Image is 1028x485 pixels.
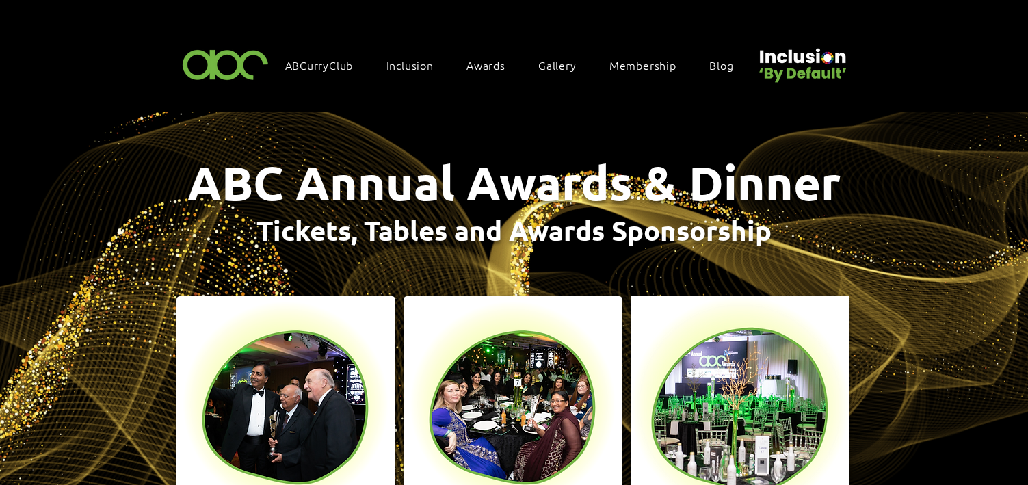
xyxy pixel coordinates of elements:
[285,57,354,73] span: ABCurryClub
[609,57,676,73] span: Membership
[256,212,772,248] span: Tickets, Tables and Awards Sponsorship
[466,57,505,73] span: Awards
[278,51,754,79] nav: Site
[380,51,454,79] div: Inclusion
[179,44,273,84] img: ABC-Logo-Blank-Background-01-01-2.png
[386,57,434,73] span: Inclusion
[709,57,733,73] span: Blog
[531,51,597,79] a: Gallery
[187,153,841,211] span: ABC Annual Awards & Dinner
[702,51,754,79] a: Blog
[754,37,849,84] img: Untitled design (22).png
[460,51,526,79] div: Awards
[278,51,374,79] a: ABCurryClub
[603,51,697,79] a: Membership
[538,57,577,73] span: Gallery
